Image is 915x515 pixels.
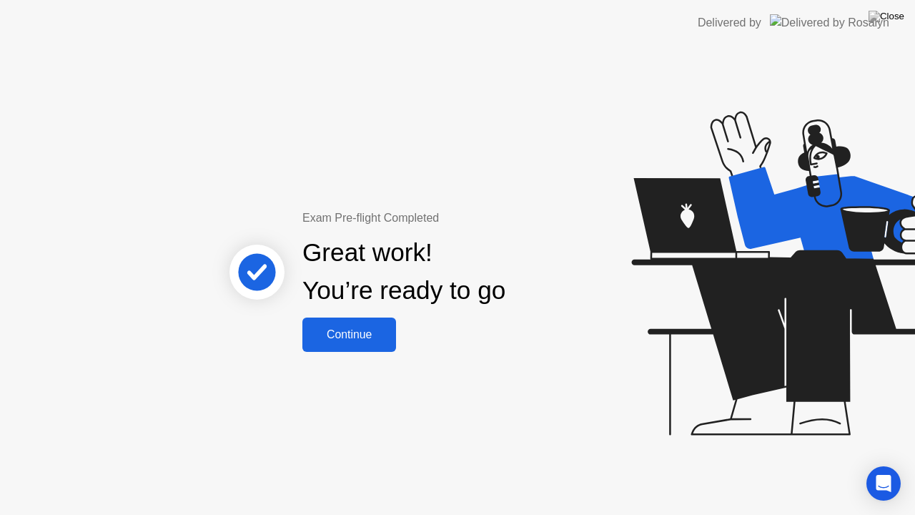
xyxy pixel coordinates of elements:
div: Open Intercom Messenger [866,466,901,501]
div: Continue [307,328,392,341]
img: Delivered by Rosalyn [770,14,889,31]
img: Close [869,11,904,22]
div: Great work! You’re ready to go [302,234,505,310]
div: Exam Pre-flight Completed [302,210,598,227]
button: Continue [302,318,396,352]
div: Delivered by [698,14,761,31]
